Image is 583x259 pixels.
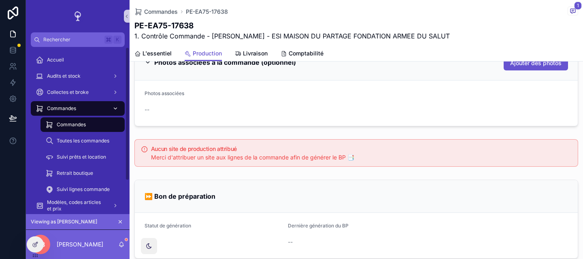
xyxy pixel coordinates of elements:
span: Audits et stock [47,73,81,79]
img: App logo [71,10,84,23]
span: K [114,36,121,43]
span: Merci d'attribuer un site aux lignes de la commande afin de générer le BP 📑 [151,154,354,161]
h2: Photos associées à la commande (optionnel) [154,56,296,69]
span: Suivi lignes commande [57,186,110,193]
a: Retrait boutique [40,166,125,180]
span: Suivi prêts et location [57,154,106,160]
a: Toutes les commandes [40,134,125,148]
span: 1. Contrôle Commande - [PERSON_NAME] - ESI MAISON DU PARTAGE FONDATION ARMEE DU SALUT [134,31,450,41]
span: 1 [574,2,582,10]
span: Comptabilité [289,49,323,57]
span: Commandes [47,105,76,112]
div: Merci d'attribuer un site aux lignes de la commande afin de générer le BP 📑 [151,153,571,161]
a: PE-EA75-17638 [186,8,228,16]
p: [PERSON_NAME] [57,240,103,248]
span: Commandes [144,8,178,16]
a: Accueil [31,53,125,67]
a: Commandes [31,101,125,116]
span: Toutes les commandes [57,138,109,144]
span: Production [193,49,222,57]
a: Modèles, codes articles et prix [31,198,125,213]
span: Retrait boutique [57,170,93,176]
span: -- [288,238,293,246]
h1: PE-EA75-17638 [134,20,450,31]
a: L'essentiel [134,46,172,62]
div: scrollable content [26,47,130,214]
a: Suivi prêts et location [40,150,125,164]
h2: ⏩ Bon de préparation [145,190,215,203]
a: Comptabilité [281,46,323,62]
span: Accueil [47,57,64,63]
a: Collectes et broke [31,85,125,100]
a: Audits et stock [31,69,125,83]
button: Ajouter des photos [504,56,568,70]
span: Collectes et broke [47,89,89,96]
a: Production [185,46,222,62]
span: Commandes [57,121,86,128]
h5: Aucun site de production attribué [151,146,571,152]
span: Dernière génération du BP [288,223,349,229]
a: Suivi lignes commande [40,182,125,197]
button: 1 [568,6,578,17]
span: Livraison [243,49,268,57]
a: Livraison [235,46,268,62]
span: Viewing as [PERSON_NAME] [31,219,97,225]
span: L'essentiel [143,49,172,57]
span: Ajouter des photos [510,59,562,67]
span: Rechercher [43,36,101,43]
a: Commandes [40,117,125,132]
span: Photos associées [145,90,184,96]
span: -- [145,106,149,114]
a: Commandes [134,8,178,16]
span: Modèles, codes articles et prix [47,199,106,212]
span: Statut de génération [145,223,191,229]
button: RechercherK [31,32,125,47]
